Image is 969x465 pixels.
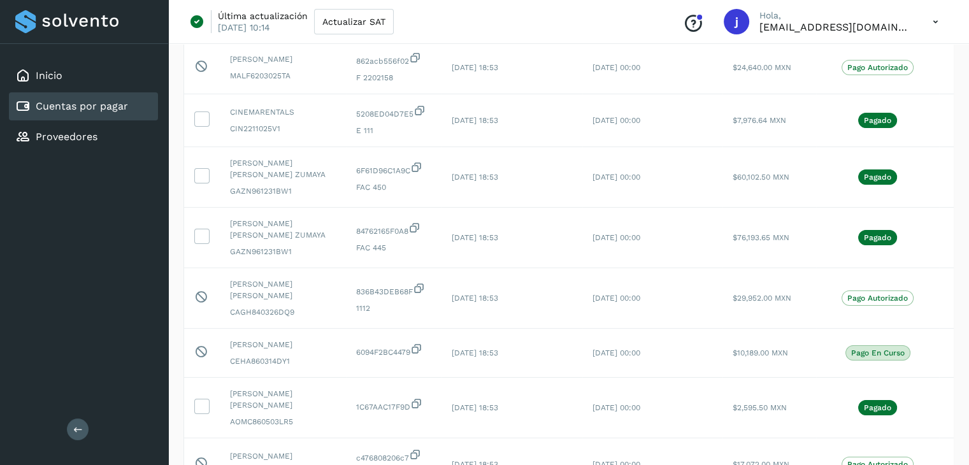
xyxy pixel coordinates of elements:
span: FAC 445 [356,242,431,254]
span: 1112 [356,303,431,314]
span: [PERSON_NAME] [PERSON_NAME] [230,278,336,301]
a: Inicio [36,69,62,82]
span: [DATE] 18:53 [452,403,498,412]
p: Pago en curso [851,348,905,357]
span: 862acb556f02 [356,52,431,67]
a: Proveedores [36,131,97,143]
span: [DATE] 00:00 [592,173,640,182]
span: [DATE] 18:53 [452,294,498,303]
span: $2,595.50 MXN [733,403,787,412]
span: GAZN961231BW1 [230,246,336,257]
p: [DATE] 10:14 [218,22,270,33]
span: c476808206c7 [356,448,431,464]
span: CIN2211025V1 [230,123,336,134]
span: [DATE] 00:00 [592,294,640,303]
span: [DATE] 00:00 [592,403,640,412]
p: Pago Autorizado [847,294,908,303]
span: $7,976.64 MXN [733,116,786,125]
span: Actualizar SAT [322,17,385,26]
p: Pagado [864,233,891,242]
span: GAZN961231BW1 [230,185,336,197]
span: [PERSON_NAME] [230,54,336,65]
span: [PERSON_NAME] [PERSON_NAME] ZUMAYA [230,157,336,180]
span: AOMC860503LR5 [230,416,336,427]
span: [PERSON_NAME] [230,339,336,350]
span: [PERSON_NAME] [PERSON_NAME] ZUMAYA [230,218,336,241]
span: $29,952.00 MXN [733,294,791,303]
p: Pagado [864,116,891,125]
span: [DATE] 00:00 [592,116,640,125]
span: MALF6203025TA [230,70,336,82]
span: CEHA860314DY1 [230,355,336,367]
span: F 2202158 [356,72,431,83]
p: Hola, [759,10,912,21]
button: Actualizar SAT [314,9,394,34]
div: Proveedores [9,123,158,151]
span: $76,193.65 MXN [733,233,789,242]
p: Última actualización [218,10,308,22]
span: [DATE] 00:00 [592,233,640,242]
span: FAC 450 [356,182,431,193]
span: $60,102.50 MXN [733,173,789,182]
span: 5208ED04D7E5 [356,104,431,120]
span: [PERSON_NAME] [230,450,336,462]
a: Cuentas por pagar [36,100,128,112]
span: [DATE] 18:53 [452,348,498,357]
p: jrodriguez@kalapata.co [759,21,912,33]
span: E 111 [356,125,431,136]
div: Inicio [9,62,158,90]
span: 1C67AAC17F9D [356,397,431,413]
span: CAGH840326DQ9 [230,306,336,318]
span: [DATE] 00:00 [592,63,640,72]
p: Pagado [864,403,891,412]
span: $10,189.00 MXN [733,348,788,357]
span: [DATE] 00:00 [592,348,640,357]
span: 6F61D96C1A9C [356,161,431,176]
span: [PERSON_NAME] [PERSON_NAME] [230,388,336,411]
p: Pago Autorizado [847,63,908,72]
span: 836B43DEB68F [356,282,431,297]
div: Cuentas por pagar [9,92,158,120]
span: $24,640.00 MXN [733,63,791,72]
p: Pagado [864,173,891,182]
span: 84762165F0A8 [356,222,431,237]
span: 6094F2BC4479 [356,343,431,358]
span: [DATE] 18:53 [452,233,498,242]
span: CINEMARENTALS [230,106,336,118]
span: [DATE] 18:53 [452,63,498,72]
span: [DATE] 18:53 [452,116,498,125]
span: [DATE] 18:53 [452,173,498,182]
